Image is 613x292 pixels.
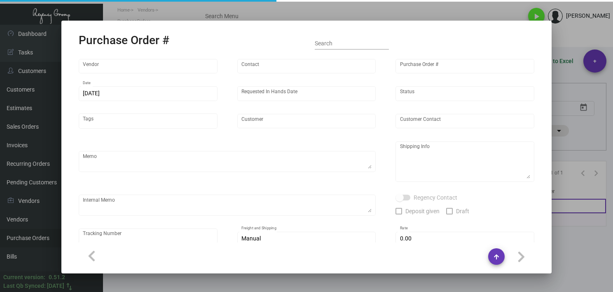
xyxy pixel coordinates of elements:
span: Draft [456,206,469,216]
span: Manual [241,235,261,242]
div: Last Qb Synced: [DATE] [3,282,64,290]
span: Regency Contact [414,193,457,203]
div: 0.51.2 [49,273,65,282]
h2: Purchase Order # [79,33,169,47]
div: Current version: [3,273,45,282]
span: Deposit given [405,206,440,216]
